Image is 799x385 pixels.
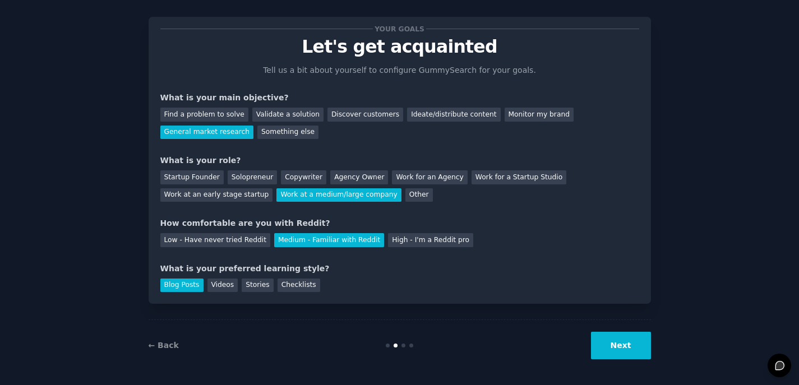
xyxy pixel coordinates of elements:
div: Discover customers [327,108,403,122]
button: Next [591,332,651,359]
div: Startup Founder [160,170,224,184]
div: Low - Have never tried Reddit [160,233,270,247]
div: Blog Posts [160,279,204,293]
div: Copywriter [281,170,326,184]
div: Agency Owner [330,170,388,184]
div: Work at a medium/large company [276,188,401,202]
span: Your goals [373,23,427,35]
div: Work at an early stage startup [160,188,273,202]
div: Something else [257,126,318,140]
div: Work for an Agency [392,170,467,184]
p: Tell us a bit about yourself to configure GummySearch for your goals. [258,64,541,76]
p: Let's get acquainted [160,37,639,57]
div: How comfortable are you with Reddit? [160,217,639,229]
div: Stories [242,279,273,293]
div: Monitor my brand [505,108,574,122]
div: Work for a Startup Studio [472,170,566,184]
div: Medium - Familiar with Reddit [274,233,384,247]
div: Other [405,188,433,202]
div: Checklists [278,279,320,293]
div: Ideate/distribute content [407,108,500,122]
div: What is your preferred learning style? [160,263,639,275]
div: High - I'm a Reddit pro [388,233,473,247]
div: What is your main objective? [160,92,639,104]
div: Validate a solution [252,108,324,122]
div: Videos [207,279,238,293]
div: Solopreneur [228,170,277,184]
div: What is your role? [160,155,639,166]
div: Find a problem to solve [160,108,248,122]
div: General market research [160,126,254,140]
a: ← Back [149,341,179,350]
